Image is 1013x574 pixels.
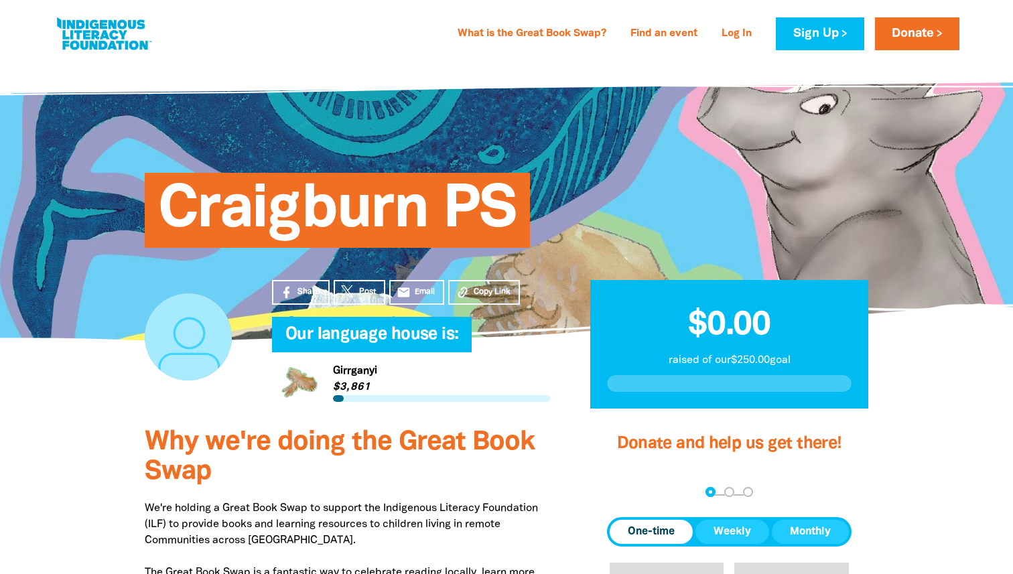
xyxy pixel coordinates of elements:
span: $0.00 [688,310,770,341]
button: Navigate to step 3 of 3 to enter your payment details [743,487,753,497]
span: Donate and help us get there! [617,436,842,451]
span: Our language house is: [285,327,458,352]
a: What is the Great Book Swap? [450,23,614,45]
span: One-time [628,524,675,540]
h6: My Team [272,339,550,347]
span: Craigburn PS [158,183,517,248]
button: Weekly [695,520,769,544]
a: Share [272,280,330,305]
button: Navigate to step 1 of 3 to enter your donation amount [705,487,716,497]
span: Post [359,286,376,298]
span: Email [415,286,435,298]
a: Post [334,280,385,305]
a: emailEmail [389,280,444,305]
div: Donation frequency [607,517,852,547]
p: raised of our $250.00 goal [607,352,852,368]
a: Log In [714,23,760,45]
a: Sign Up [776,17,864,50]
span: Monthly [790,524,831,540]
a: Donate [875,17,959,50]
span: Weekly [714,524,751,540]
i: email [397,285,411,299]
span: Why we're doing the Great Book Swap [145,430,535,484]
button: One-time [610,520,693,544]
a: Find an event [622,23,705,45]
button: Monthly [772,520,849,544]
span: Copy Link [474,286,511,298]
span: Share [297,286,320,298]
button: Navigate to step 2 of 3 to enter your details [724,487,734,497]
button: Copy Link [448,280,520,305]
